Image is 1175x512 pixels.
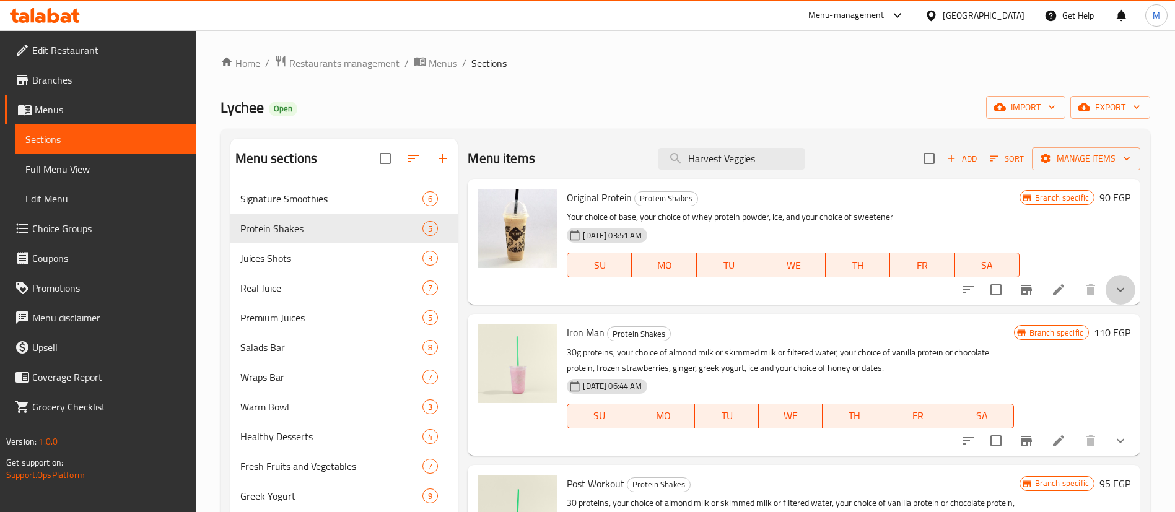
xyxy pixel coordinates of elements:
span: M [1153,9,1160,22]
span: 7 [423,282,437,294]
div: [GEOGRAPHIC_DATA] [943,9,1024,22]
span: [DATE] 06:44 AM [578,380,647,392]
button: TU [695,404,759,428]
span: 5 [423,223,437,235]
span: Greek Yogurt [240,488,422,503]
div: Wraps Bar7 [230,362,458,392]
nav: breadcrumb [221,55,1150,71]
span: 5 [423,312,437,324]
button: TH [826,253,890,277]
button: export [1070,96,1150,119]
div: Healthy Desserts4 [230,422,458,451]
button: SU [567,404,631,428]
span: Add [945,152,979,166]
a: Promotions [5,273,196,303]
div: Greek Yogurt9 [230,481,458,511]
span: Choice Groups [32,221,186,236]
span: FR [895,256,950,274]
div: Salads Bar8 [230,332,458,362]
a: Menu disclaimer [5,303,196,332]
span: Premium Juices [240,310,422,325]
a: Edit menu item [1051,282,1066,297]
button: FR [886,404,950,428]
span: Sections [471,56,507,71]
span: Protein Shakes [240,221,422,236]
a: Home [221,56,260,71]
span: Version: [6,433,37,449]
span: Select section [916,145,942,171]
span: Manage items [1042,151,1130,167]
div: items [422,221,438,236]
span: MO [636,407,690,425]
button: TU [697,253,761,277]
span: Select all sections [372,145,398,171]
span: Edit Restaurant [32,43,186,58]
div: items [422,310,438,325]
span: Original Protein [567,188,632,207]
span: Sections [25,132,186,147]
span: Fresh Fruits and Vegetables [240,459,422,474]
a: Menus [414,55,457,71]
div: Signature Smoothies6 [230,184,458,214]
button: Branch-specific-item [1011,275,1041,305]
span: TH [828,407,881,425]
span: WE [764,407,818,425]
span: 7 [423,461,437,472]
button: WE [761,253,826,277]
span: Select to update [983,277,1009,303]
li: / [265,56,269,71]
button: MO [631,404,695,428]
li: / [404,56,409,71]
span: Salads Bar [240,340,422,355]
button: Manage items [1032,147,1140,170]
span: Protein Shakes [608,327,670,341]
span: Coupons [32,251,186,266]
span: 8 [423,342,437,354]
div: items [422,459,438,474]
button: WE [759,404,823,428]
span: Open [269,103,297,114]
button: show more [1106,275,1135,305]
span: Get support on: [6,454,63,471]
button: show more [1106,426,1135,456]
span: Real Juice [240,280,422,295]
div: Protein Shakes5 [230,214,458,243]
span: Healthy Desserts [240,429,422,444]
img: Iron Man [478,324,557,403]
div: Wraps Bar [240,370,422,384]
div: items [422,488,438,503]
span: Branch specific [1024,327,1088,339]
button: SU [567,253,632,277]
span: import [996,100,1055,115]
div: Menu-management [808,8,885,23]
div: Warm Bowl3 [230,392,458,422]
div: Protein Shakes [627,477,691,492]
span: Grocery Checklist [32,399,186,414]
span: Juices Shots [240,251,422,266]
span: Branches [32,72,186,87]
input: search [658,148,805,170]
a: Coupons [5,243,196,273]
div: items [422,370,438,384]
span: SA [960,256,1015,274]
span: Sort sections [398,144,428,173]
span: Iron Man [567,323,605,342]
span: 7 [423,371,437,383]
span: [DATE] 03:51 AM [578,230,647,241]
div: Fresh Fruits and Vegetables7 [230,451,458,481]
div: Juices Shots3 [230,243,458,273]
h6: 110 EGP [1094,324,1130,341]
li: / [462,56,466,71]
span: SU [572,256,627,274]
span: WE [766,256,821,274]
span: 4 [423,431,437,443]
button: Sort [987,149,1027,168]
span: Branch specific [1030,477,1094,489]
div: Protein Shakes [634,191,698,206]
h6: 95 EGP [1099,475,1130,492]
